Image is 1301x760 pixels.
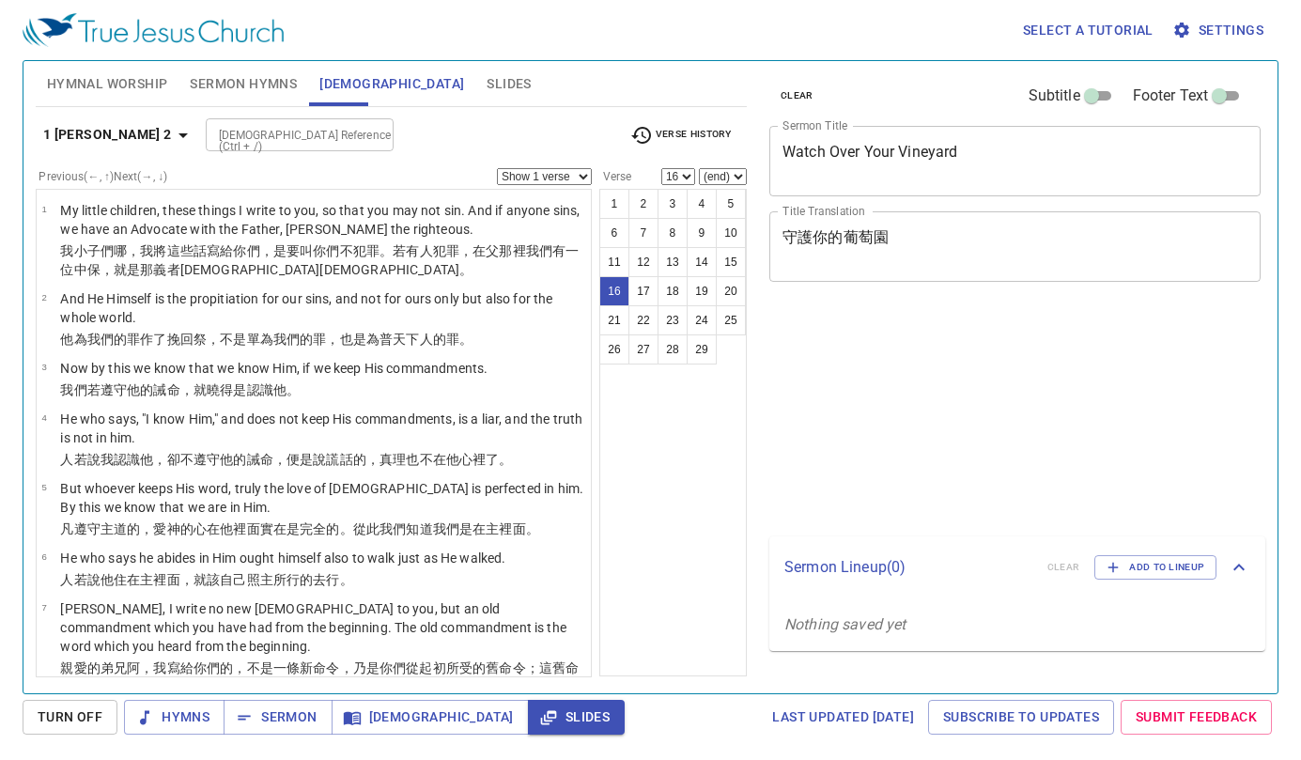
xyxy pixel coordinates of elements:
wg4043: 的去行 [300,572,353,587]
p: My little children, these things I write to you, so that you may not sin. And if anyone sins, we ... [60,201,585,239]
wg2316: 的心在他 [180,521,539,536]
p: [PERSON_NAME], I write no new [DEMOGRAPHIC_DATA] to you, but an old commandment which you have ha... [60,599,585,656]
wg5547: 。 [459,262,472,277]
button: 1 [599,189,629,219]
wg3056: 的，愛 [127,521,539,536]
p: He who says, "I know Him," and does not keep His commandments, is a liar, and the truth is not in... [60,410,585,447]
button: 24 [687,305,717,335]
button: Turn Off [23,700,117,735]
button: 27 [628,334,658,364]
wg1785: ，就曉得 [180,382,300,397]
wg5023: 給你們 [60,243,579,277]
span: Submit Feedback [1136,706,1257,729]
wg4012: 我們的 [273,332,472,347]
button: 26 [599,334,629,364]
wg3875: ，就是那義者 [101,262,472,277]
p: 人若說 [60,570,505,589]
button: 15 [716,247,746,277]
button: 4 [687,189,717,219]
button: 25 [716,305,746,335]
span: Slides [543,706,610,729]
div: Sermon Lineup(0)clearAdd to Lineup [769,536,1265,598]
p: But whoever keeps His word, truly the love of [DEMOGRAPHIC_DATA] is perfected in him. By this we ... [60,479,585,517]
p: He who says he abides in Him ought himself also to walk just as He walked. [60,549,505,567]
span: Slides [487,72,531,96]
button: 1 [PERSON_NAME] 2 [36,117,202,152]
wg846: 誡命 [153,382,300,397]
wg846: 照 [247,572,353,587]
span: Subscribe to Updates [943,706,1099,729]
span: Subtitle [1029,85,1080,107]
wg3004: 他住在 [101,572,353,587]
b: 1 [PERSON_NAME] 2 [43,123,172,147]
p: 親愛的弟兄阿 [60,659,585,696]
button: 22 [628,305,658,335]
button: 18 [658,276,688,306]
span: Sermon Hymns [190,72,297,96]
wg3784: 自己 [220,572,353,587]
span: [DEMOGRAPHIC_DATA] [319,72,464,96]
wg4043: 。 [340,572,353,587]
wg2434: ，不 [207,332,472,347]
wg1722: 面實在 [247,521,539,536]
wg1097: 他。 [273,382,300,397]
p: And He Himself is the propitiation for our sins, and not for ours only but also for the whole world. [60,289,585,327]
wg846: 道 [114,521,539,536]
wg3754: 在主 [472,521,539,536]
wg4012: 我們的 [87,332,472,347]
wg5083: 主 [101,521,539,536]
button: [DEMOGRAPHIC_DATA] [332,700,529,735]
p: 我們若 [60,380,488,399]
wg1097: 他 [140,452,512,467]
button: 12 [628,247,658,277]
wg225: 也不 [406,452,512,467]
button: Slides [528,700,625,735]
button: 28 [658,334,688,364]
wg3756: 在 [433,452,513,467]
wg1722: 面，就該 [167,572,353,587]
wg846: 裡 [499,521,538,536]
button: 7 [628,218,658,248]
button: 8 [658,218,688,248]
wg5040: 哪，我將這些話 [60,243,579,277]
wg846: 誡命 [247,452,513,467]
p: 我 [60,241,585,279]
wg5129: 我們知道 [379,521,539,536]
textarea: 守護你的葡萄園 [782,228,1247,264]
button: Add to Lineup [1094,555,1216,580]
button: Sermon [224,700,332,735]
wg80: ，我寫 [60,660,579,694]
span: 5 [41,482,46,492]
wg5129: 心裡 [459,452,513,467]
wg5129: 裡 [233,521,539,536]
span: Add to Lineup [1107,559,1204,576]
span: 2 [41,292,46,302]
wg5048: 的。從此 [326,521,538,536]
span: Hymns [139,706,209,729]
label: Previous (←, ↑) Next (→, ↓) [39,171,167,182]
span: Last updated [DATE] [772,706,914,729]
button: 23 [658,305,688,335]
button: 2 [628,189,658,219]
i: Nothing saved yet [784,615,906,633]
wg3650: 天下 [393,332,472,347]
span: Verse History [630,124,732,147]
span: 7 [41,602,46,613]
wg5213: ，是要叫你們不 [60,243,579,277]
wg1722: 面。 [513,521,539,536]
p: 凡 [60,520,585,538]
button: 11 [599,247,629,277]
wg4012: 普 [379,332,472,347]
wg1342: [DEMOGRAPHIC_DATA] [180,262,473,277]
button: 17 [628,276,658,306]
wg5213: 的，不是 [60,660,579,694]
a: Last updated [DATE] [765,700,922,735]
wg3450: 小子們 [60,243,579,277]
button: 14 [687,247,717,277]
wg2257: 罪，也是 [313,332,472,347]
wg5023: 寫 [60,243,579,277]
span: 1 [41,204,46,214]
wg2257: 罪 [127,332,472,347]
button: 16 [599,276,629,306]
wg846: 為 [74,332,473,347]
